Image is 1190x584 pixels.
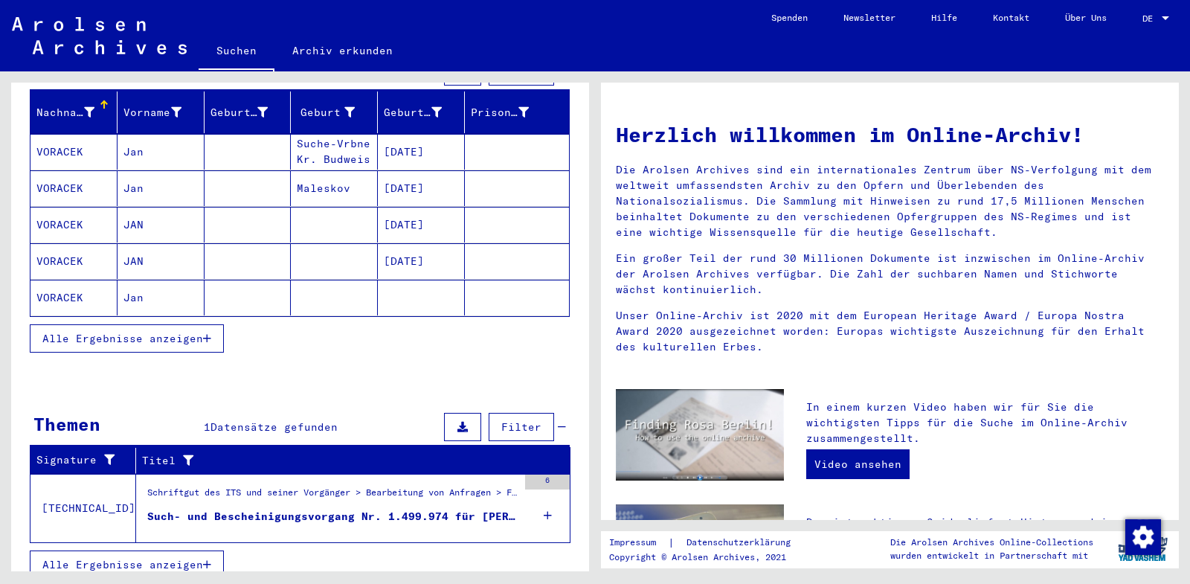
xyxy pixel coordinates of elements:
[384,105,442,121] div: Geburtsdatum
[616,162,1164,240] p: Die Arolsen Archives sind ein internationales Zentrum über NS-Verfolgung mit dem weltweit umfasse...
[118,243,205,279] mat-cell: JAN
[30,551,224,579] button: Alle Ergebnisse anzeigen
[36,449,135,472] div: Signature
[142,453,533,469] div: Titel
[33,411,100,437] div: Themen
[675,535,808,551] a: Datenschutzerklärung
[471,100,551,124] div: Prisoner #
[199,33,274,71] a: Suchen
[890,549,1093,562] p: wurden entwickelt in Partnerschaft mit
[616,119,1164,150] h1: Herzlich willkommen im Online-Archiv!
[30,170,118,206] mat-cell: VORACEK
[30,280,118,315] mat-cell: VORACEK
[123,105,181,121] div: Vorname
[1125,519,1160,554] div: Zustimmung ändern
[378,170,465,206] mat-cell: [DATE]
[118,134,205,170] mat-cell: Jan
[123,100,204,124] div: Vorname
[291,92,378,133] mat-header-cell: Geburt‏
[30,207,118,243] mat-cell: VORACEK
[1115,530,1171,568] img: yv_logo.png
[609,551,808,564] p: Copyright © Arolsen Archives, 2021
[12,17,187,54] img: Arolsen_neg.svg
[118,92,205,133] mat-header-cell: Vorname
[210,105,268,121] div: Geburtsname
[291,134,378,170] mat-cell: Suche-Vrbne Kr. Budweis
[36,105,94,121] div: Nachname
[36,452,117,468] div: Signature
[274,33,411,68] a: Archiv erkunden
[118,207,205,243] mat-cell: JAN
[384,100,464,124] div: Geburtsdatum
[42,332,203,345] span: Alle Ergebnisse anzeigen
[205,92,292,133] mat-header-cell: Geburtsname
[501,420,541,434] span: Filter
[210,420,338,434] span: Datensätze gefunden
[30,474,136,542] td: [TECHNICAL_ID]
[30,92,118,133] mat-header-cell: Nachname
[609,535,808,551] div: |
[378,134,465,170] mat-cell: [DATE]
[291,170,378,206] mat-cell: Maleskov
[471,105,529,121] div: Prisoner #
[147,509,518,524] div: Such- und Bescheinigungsvorgang Nr. 1.499.974 für [PERSON_NAME] geboren [DEMOGRAPHIC_DATA]
[378,92,465,133] mat-header-cell: Geburtsdatum
[30,134,118,170] mat-cell: VORACEK
[806,449,910,479] a: Video ansehen
[616,308,1164,355] p: Unser Online-Archiv ist 2020 mit dem European Heritage Award / Europa Nostra Award 2020 ausgezeic...
[118,170,205,206] mat-cell: Jan
[378,207,465,243] mat-cell: [DATE]
[609,535,668,551] a: Impressum
[210,100,291,124] div: Geburtsname
[890,536,1093,549] p: Die Arolsen Archives Online-Collections
[297,100,377,124] div: Geburt‏
[378,243,465,279] mat-cell: [DATE]
[1142,13,1159,24] span: DE
[465,92,569,133] mat-header-cell: Prisoner #
[1125,519,1161,555] img: Zustimmung ändern
[297,105,355,121] div: Geburt‏
[36,100,117,124] div: Nachname
[147,486,518,507] div: Schriftgut des ITS und seiner Vorgänger > Bearbeitung von Anfragen > Fallbezogene [MEDICAL_DATA] ...
[489,413,554,441] button: Filter
[42,558,203,571] span: Alle Ergebnisse anzeigen
[204,420,210,434] span: 1
[30,324,224,353] button: Alle Ergebnisse anzeigen
[30,243,118,279] mat-cell: VORACEK
[616,251,1164,298] p: Ein großer Teil der rund 30 Millionen Dokumente ist inzwischen im Online-Archiv der Arolsen Archi...
[142,449,552,472] div: Titel
[616,389,784,481] img: video.jpg
[806,400,1164,446] p: In einem kurzen Video haben wir für Sie die wichtigsten Tipps für die Suche im Online-Archiv zusa...
[118,280,205,315] mat-cell: Jan
[525,475,570,490] div: 6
